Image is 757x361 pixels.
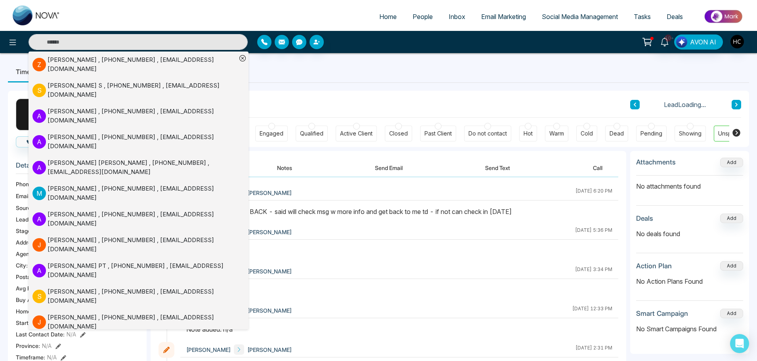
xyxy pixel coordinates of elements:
[16,215,44,223] span: Lead Type:
[48,133,237,151] div: [PERSON_NAME] , [PHONE_NUMBER] , [EMAIL_ADDRESS][DOMAIN_NAME]
[636,262,672,270] h3: Action Plan
[16,250,33,258] span: Agent:
[48,210,237,228] div: [PERSON_NAME] , [PHONE_NUMBER] , [EMAIL_ADDRESS][DOMAIN_NAME]
[636,309,688,317] h3: Smart Campaign
[405,9,441,24] a: People
[67,330,76,338] span: N/A
[636,324,743,334] p: No Smart Campaigns Found
[32,84,46,97] p: S
[575,344,612,355] div: [DATE] 2:31 PM
[16,204,36,212] span: Source:
[16,136,54,147] button: Call
[16,296,41,304] span: Buy Area :
[577,159,618,177] button: Call
[413,13,433,21] span: People
[667,13,683,21] span: Deals
[636,229,743,239] p: No deals found
[48,313,237,331] div: [PERSON_NAME] , [PHONE_NUMBER] , [EMAIL_ADDRESS][DOMAIN_NAME]
[16,192,31,200] span: Email:
[674,34,723,50] button: AVON AI
[720,158,743,167] button: Add
[16,330,65,338] span: Last Contact Date :
[730,334,749,353] div: Open Intercom Messenger
[16,227,32,235] span: Stage:
[16,319,44,327] span: Start Date :
[48,262,237,279] div: [PERSON_NAME] PT , [PHONE_NUMBER] , [EMAIL_ADDRESS][DOMAIN_NAME]
[13,6,60,25] img: Nova CRM Logo
[730,35,744,48] img: User Avatar
[32,161,46,174] p: a
[659,9,691,24] a: Deals
[32,109,46,123] p: A
[48,184,237,202] div: [PERSON_NAME] , [PHONE_NUMBER] , [EMAIL_ADDRESS][DOMAIN_NAME]
[720,159,743,165] span: Add
[247,189,292,197] span: [PERSON_NAME]
[16,284,66,292] span: Avg Property Price :
[247,346,292,354] span: [PERSON_NAME]
[16,238,50,246] span: Address:
[32,212,46,226] p: A
[575,227,612,237] div: [DATE] 5:36 PM
[48,107,237,125] div: [PERSON_NAME] , [PHONE_NUMBER] , [EMAIL_ADDRESS][DOMAIN_NAME]
[300,130,323,138] div: Qualified
[48,236,237,254] div: [PERSON_NAME] , [PHONE_NUMBER] , [EMAIL_ADDRESS][DOMAIN_NAME]
[340,130,373,138] div: Active Client
[247,306,292,315] span: [PERSON_NAME]
[186,346,231,354] span: [PERSON_NAME]
[247,228,292,236] span: [PERSON_NAME]
[8,61,49,82] li: Timeline
[636,176,743,191] p: No attachments found
[665,34,672,42] span: 10+
[575,187,612,198] div: [DATE] 6:20 PM
[32,135,46,149] p: A
[32,290,46,303] p: S
[16,180,34,188] span: Phone:
[16,307,47,315] span: Home Type :
[247,267,292,275] span: [PERSON_NAME]
[424,130,452,138] div: Past Client
[48,159,237,176] div: [PERSON_NAME] [PERSON_NAME] , [PHONE_NUMBER] , [EMAIL_ADDRESS][DOMAIN_NAME]
[468,130,507,138] div: Do not contact
[636,214,653,222] h3: Deals
[572,305,612,315] div: [DATE] 12:33 PM
[534,9,626,24] a: Social Media Management
[676,36,687,48] img: Lead Flow
[32,264,46,277] p: A
[610,130,624,138] div: Dead
[720,261,743,271] button: Add
[473,9,534,24] a: Email Marketing
[549,130,564,138] div: Warm
[260,130,283,138] div: Engaged
[636,158,676,166] h3: Attachments
[634,13,651,21] span: Tasks
[48,55,237,73] div: [PERSON_NAME] , [PHONE_NUMBER] , [EMAIL_ADDRESS][DOMAIN_NAME]
[481,13,526,21] span: Email Marketing
[261,159,308,177] button: Notes
[441,9,473,24] a: Inbox
[640,130,662,138] div: Pending
[32,238,46,252] p: J
[42,342,52,350] span: N/A
[32,187,46,200] p: M
[626,9,659,24] a: Tasks
[389,130,408,138] div: Closed
[720,309,743,318] button: Add
[359,159,419,177] button: Send Email
[690,37,716,47] span: AVON AI
[664,100,706,109] span: Lead Loading...
[379,13,397,21] span: Home
[32,58,46,71] p: Z
[16,273,48,281] span: Postal Code :
[718,130,750,138] div: Unspecified
[581,130,593,138] div: Cold
[371,9,405,24] a: Home
[720,214,743,223] button: Add
[636,277,743,286] p: No Action Plans Found
[469,159,526,177] button: Send Text
[16,99,48,130] div: K
[16,261,28,269] span: City :
[679,130,702,138] div: Showing
[16,342,40,350] span: Province :
[575,266,612,276] div: [DATE] 3:34 PM
[48,81,237,99] div: [PERSON_NAME] S , [PHONE_NUMBER] , [EMAIL_ADDRESS][DOMAIN_NAME]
